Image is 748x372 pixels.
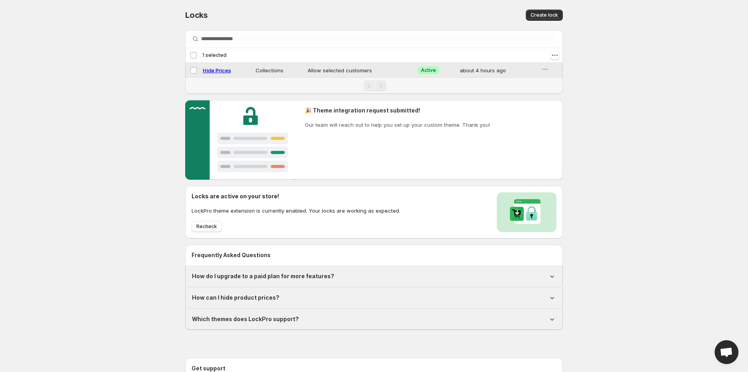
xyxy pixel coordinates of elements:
[715,340,738,364] div: Open chat
[202,52,227,58] span: 1 selected
[305,63,416,78] td: Allow selected customers
[531,12,558,18] span: Create lock
[185,10,208,20] span: Locks
[192,207,400,215] p: LockPro theme extension is currently enabled. Your locks are working as expected.
[253,63,305,78] td: Collections
[185,100,295,180] img: Customer support
[192,251,556,259] h2: Frequently Asked Questions
[305,107,490,114] h2: 🎉 Theme integration request submitted!
[550,50,560,60] button: Actions
[497,192,556,232] img: Locks activated
[192,294,279,302] h1: How can I hide product prices?
[192,272,334,280] h1: How do I upgrade to a paid plan for more features?
[192,192,400,200] h2: Locks are active on your store!
[421,67,436,74] span: Active
[185,77,563,94] nav: Pagination
[457,63,539,78] td: about 4 hours ago
[305,121,490,129] p: Our team will reach out to help you set up your custom theme. Thank you!
[192,221,222,232] button: Recheck
[196,223,217,230] span: Recheck
[203,67,231,74] a: Hide Prices
[526,10,563,21] button: Create lock
[192,315,299,323] h1: Which themes does LockPro support?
